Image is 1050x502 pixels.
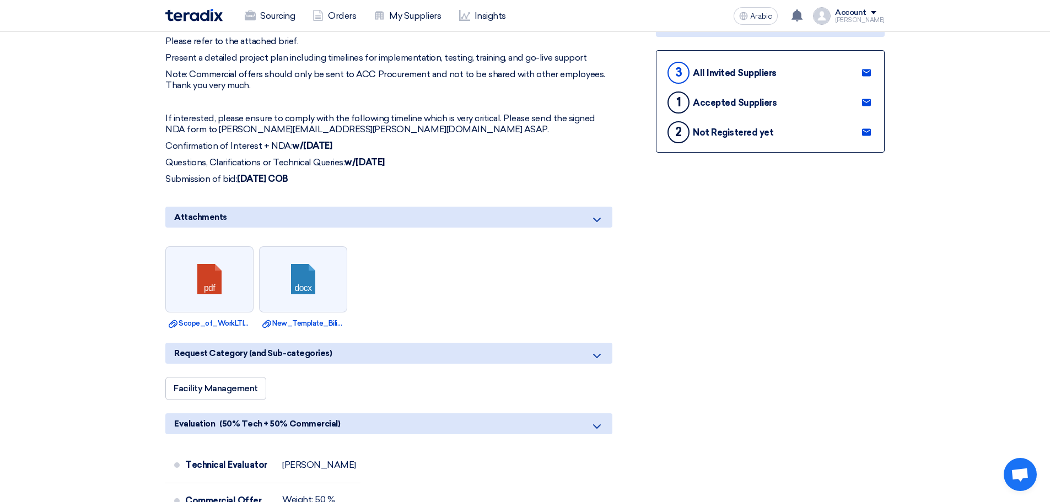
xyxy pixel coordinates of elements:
[174,348,332,358] font: Request Category (and Sub-categories)
[179,319,261,327] font: Scope_of_WorkLTIP.pdf
[450,4,515,28] a: Insights
[365,4,450,28] a: My Suppliers
[165,69,605,90] font: Note: Commercial offers should only be sent to ACC Procurement and not to be shared with other em...
[165,52,586,63] font: Present a detailed project plan including timelines for implementation, testing, training, and go...
[304,4,365,28] a: Orders
[282,460,356,470] font: [PERSON_NAME]
[237,174,288,184] font: [DATE] COB
[693,98,777,108] font: Accepted Suppliers
[236,4,304,28] a: Sourcing
[475,10,506,21] font: Insights
[675,65,682,80] font: 3
[185,460,267,470] font: Technical Evaluator
[389,10,441,21] font: My Suppliers
[676,95,681,110] font: 1
[693,127,773,138] font: Not Registered yet
[174,383,258,393] font: Facility Management
[165,113,595,134] font: If interested, please ensure to comply with the following timeline which is very critical. Please...
[165,174,237,184] font: Submission of bid:
[328,10,356,21] font: Orders
[292,141,332,151] font: w/[DATE]
[693,68,777,78] font: All Invited Suppliers
[260,10,295,21] font: Sourcing
[165,157,344,168] font: Questions, Clarifications or Technical Queries:
[165,36,298,46] font: Please refer to the attached brief.
[813,7,831,25] img: profile_test.png
[835,8,866,17] font: Account
[272,319,497,327] font: New_Template_Bilingual_Cenomi_Centers_NDA_dated_MAR.docx
[262,318,344,329] a: New_Template_Bilingual_Cenomi_Centers_NDA_dated_MAR.docx
[675,125,682,139] font: 2
[165,9,223,21] img: Teradix logo
[835,17,885,24] font: [PERSON_NAME]
[1004,458,1037,491] div: Open chat
[750,12,772,21] font: Arabic
[174,212,227,222] font: Attachments
[165,141,292,151] font: Confirmation of Interest + NDA:
[169,318,250,329] a: Scope_of_WorkLTIP.pdf
[344,157,384,168] font: w/[DATE]
[734,7,778,25] button: Arabic
[219,419,340,429] font: (50% Tech + 50% Commercial)
[174,419,215,429] font: Evaluation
